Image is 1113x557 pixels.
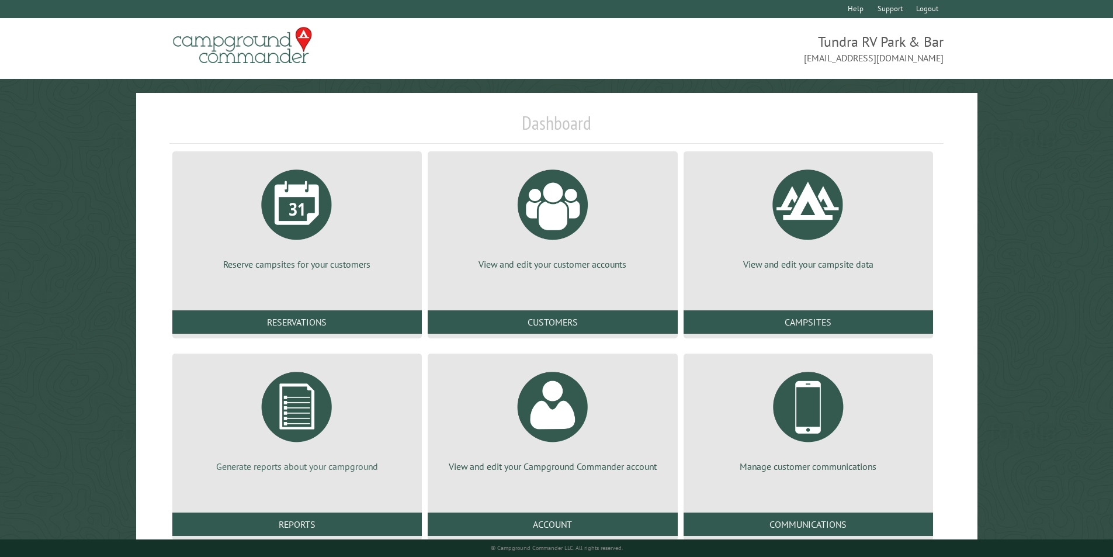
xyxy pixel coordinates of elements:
h1: Dashboard [169,112,944,144]
p: Reserve campsites for your customers [186,258,408,271]
a: View and edit your customer accounts [442,161,663,271]
a: Reservations [172,310,422,334]
small: © Campground Commander LLC. All rights reserved. [491,544,623,552]
img: Campground Commander [169,23,315,68]
p: View and edit your Campground Commander account [442,460,663,473]
a: Customers [428,310,677,334]
p: Generate reports about your campground [186,460,408,473]
a: Account [428,513,677,536]
a: View and edit your campsite data [698,161,919,271]
p: Manage customer communications [698,460,919,473]
span: Tundra RV Park & Bar [EMAIL_ADDRESS][DOMAIN_NAME] [557,32,944,65]
p: View and edit your customer accounts [442,258,663,271]
a: Generate reports about your campground [186,363,408,473]
a: Campsites [684,310,933,334]
a: Manage customer communications [698,363,919,473]
p: View and edit your campsite data [698,258,919,271]
a: Reserve campsites for your customers [186,161,408,271]
a: Communications [684,513,933,536]
a: Reports [172,513,422,536]
a: View and edit your Campground Commander account [442,363,663,473]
